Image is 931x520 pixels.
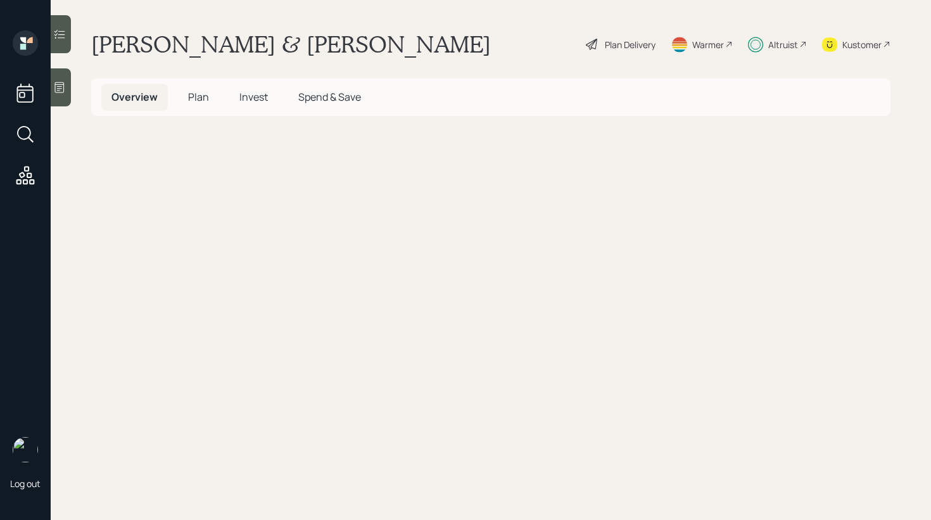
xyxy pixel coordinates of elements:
[188,90,209,104] span: Plan
[10,478,41,490] div: Log out
[298,90,361,104] span: Spend & Save
[692,38,724,51] div: Warmer
[842,38,882,51] div: Kustomer
[111,90,158,104] span: Overview
[605,38,655,51] div: Plan Delivery
[91,30,491,58] h1: [PERSON_NAME] & [PERSON_NAME]
[13,437,38,462] img: retirable_logo.png
[239,90,268,104] span: Invest
[768,38,798,51] div: Altruist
